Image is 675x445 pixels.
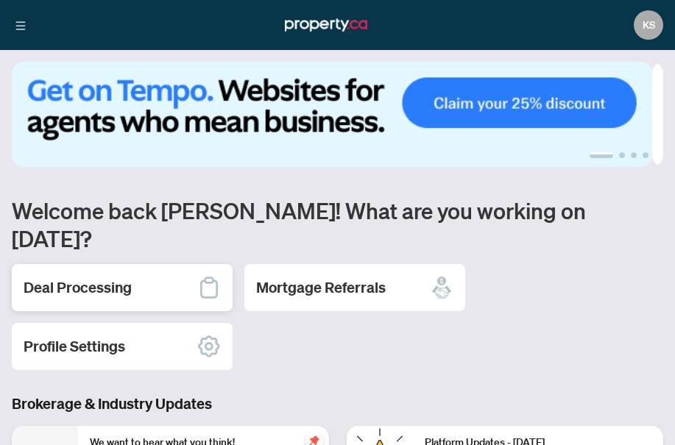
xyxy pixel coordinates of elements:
img: Slide 0 [12,62,652,167]
img: logo [285,15,367,35]
span: KS [643,17,655,33]
h3: Brokerage & Industry Updates [12,394,663,414]
h2: Profile Settings [24,336,125,357]
button: Open asap [623,394,668,438]
button: 4 [643,152,649,158]
h1: Welcome back [PERSON_NAME]! What are you working on [DATE]? [12,196,663,252]
button: 2 [619,152,625,158]
h2: Mortgage Referrals [256,277,386,298]
h2: Deal Processing [24,277,132,298]
button: 1 [590,152,613,158]
button: 3 [631,152,637,158]
span: menu [15,21,26,31]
